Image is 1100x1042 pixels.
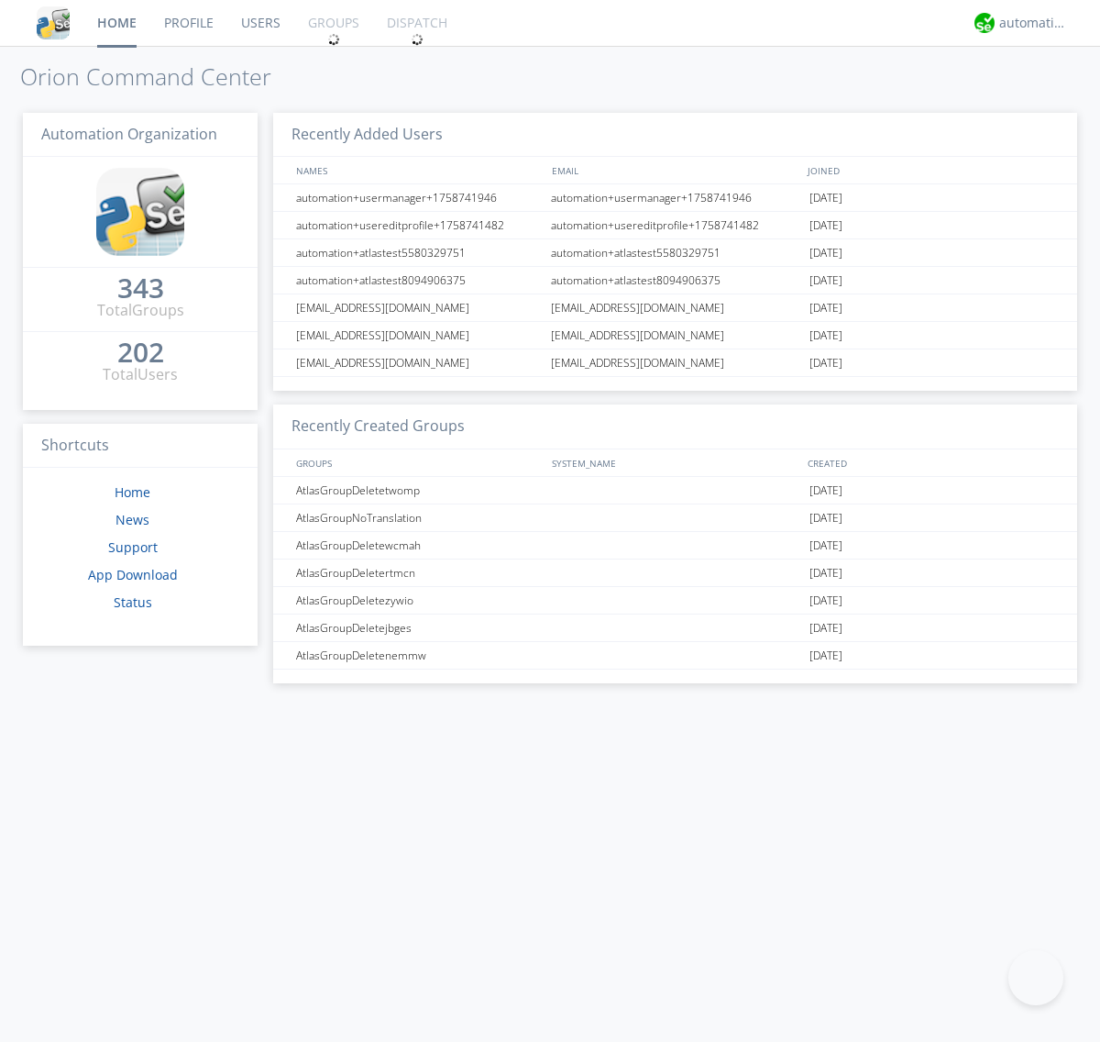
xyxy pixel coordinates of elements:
a: App Download [88,566,178,583]
div: automation+usereditprofile+1758741482 [291,212,545,238]
div: [EMAIL_ADDRESS][DOMAIN_NAME] [291,322,545,349]
iframe: Toggle Customer Support [1008,950,1063,1005]
div: AtlasGroupDeletezywio [291,587,545,614]
a: AtlasGroupDeletenemmw[DATE] [273,642,1077,670]
img: spin.svg [411,33,423,46]
div: automation+atlastest5580329751 [291,239,545,266]
a: 343 [117,279,164,300]
div: [EMAIL_ADDRESS][DOMAIN_NAME] [546,349,805,376]
a: 202 [117,343,164,364]
div: SYSTEM_NAME [547,449,803,476]
div: AtlasGroupDeletertmcn [291,560,545,586]
img: cddb5a64eb264b2086981ab96f4c1ba7 [96,168,184,256]
a: News [115,511,149,528]
a: [EMAIL_ADDRESS][DOMAIN_NAME][EMAIL_ADDRESS][DOMAIN_NAME][DATE] [273,294,1077,322]
div: AtlasGroupNoTranslation [291,504,545,531]
span: [DATE] [809,294,842,322]
a: AtlasGroupDeletewcmah[DATE] [273,532,1077,560]
div: automation+usereditprofile+1758741482 [546,212,805,238]
a: Home [115,483,150,501]
div: AtlasGroupDeletenemmw [291,642,545,669]
a: AtlasGroupDeletertmcn[DATE] [273,560,1077,587]
div: CREATED [803,449,1060,476]
span: [DATE] [809,212,842,239]
div: Total Groups [97,300,184,321]
h3: Recently Added Users [273,113,1077,158]
div: [EMAIL_ADDRESS][DOMAIN_NAME] [546,322,805,349]
div: GROUPS [291,449,543,476]
span: [DATE] [809,322,842,349]
span: [DATE] [809,504,842,532]
span: [DATE] [809,642,842,670]
div: NAMES [291,157,543,183]
div: automation+atlastest5580329751 [546,239,805,266]
a: automation+usereditprofile+1758741482automation+usereditprofile+1758741482[DATE] [273,212,1077,239]
span: [DATE] [809,349,842,377]
a: Support [108,538,158,556]
div: 202 [117,343,164,361]
a: [EMAIL_ADDRESS][DOMAIN_NAME][EMAIL_ADDRESS][DOMAIN_NAME][DATE] [273,322,1077,349]
span: [DATE] [809,615,842,642]
span: [DATE] [809,184,842,212]
div: [EMAIL_ADDRESS][DOMAIN_NAME] [291,294,545,321]
img: cddb5a64eb264b2086981ab96f4c1ba7 [37,6,70,39]
div: automation+usermanager+1758741946 [291,184,545,211]
div: JOINED [803,157,1060,183]
div: automation+atlas [999,14,1068,32]
a: AtlasGroupNoTranslation[DATE] [273,504,1077,532]
a: automation+usermanager+1758741946automation+usermanager+1758741946[DATE] [273,184,1077,212]
div: automation+atlastest8094906375 [291,267,545,294]
span: Automation Organization [41,124,217,144]
a: AtlasGroupDeletezywio[DATE] [273,587,1077,615]
div: automation+usermanager+1758741946 [546,184,805,211]
a: Status [114,593,152,611]
img: spin.svg [327,33,340,46]
span: [DATE] [809,239,842,267]
div: AtlasGroupDeletetwomp [291,477,545,504]
div: automation+atlastest8094906375 [546,267,805,294]
div: AtlasGroupDeletejbges [291,615,545,641]
span: [DATE] [809,532,842,560]
a: automation+atlastest8094906375automation+atlastest8094906375[DATE] [273,267,1077,294]
span: [DATE] [809,587,842,615]
h3: Recently Created Groups [273,405,1077,449]
span: [DATE] [809,267,842,294]
a: AtlasGroupDeletejbges[DATE] [273,615,1077,642]
a: [EMAIL_ADDRESS][DOMAIN_NAME][EMAIL_ADDRESS][DOMAIN_NAME][DATE] [273,349,1077,377]
span: [DATE] [809,560,842,587]
img: d2d01cd9b4174d08988066c6d424eccd [974,13,995,33]
span: [DATE] [809,477,842,504]
div: 343 [117,279,164,297]
div: [EMAIL_ADDRESS][DOMAIN_NAME] [546,294,805,321]
a: AtlasGroupDeletetwomp[DATE] [273,477,1077,504]
a: automation+atlastest5580329751automation+atlastest5580329751[DATE] [273,239,1077,267]
div: Total Users [103,364,178,385]
h3: Shortcuts [23,424,258,469]
div: [EMAIL_ADDRESS][DOMAIN_NAME] [291,349,545,376]
div: AtlasGroupDeletewcmah [291,532,545,559]
div: EMAIL [547,157,803,183]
